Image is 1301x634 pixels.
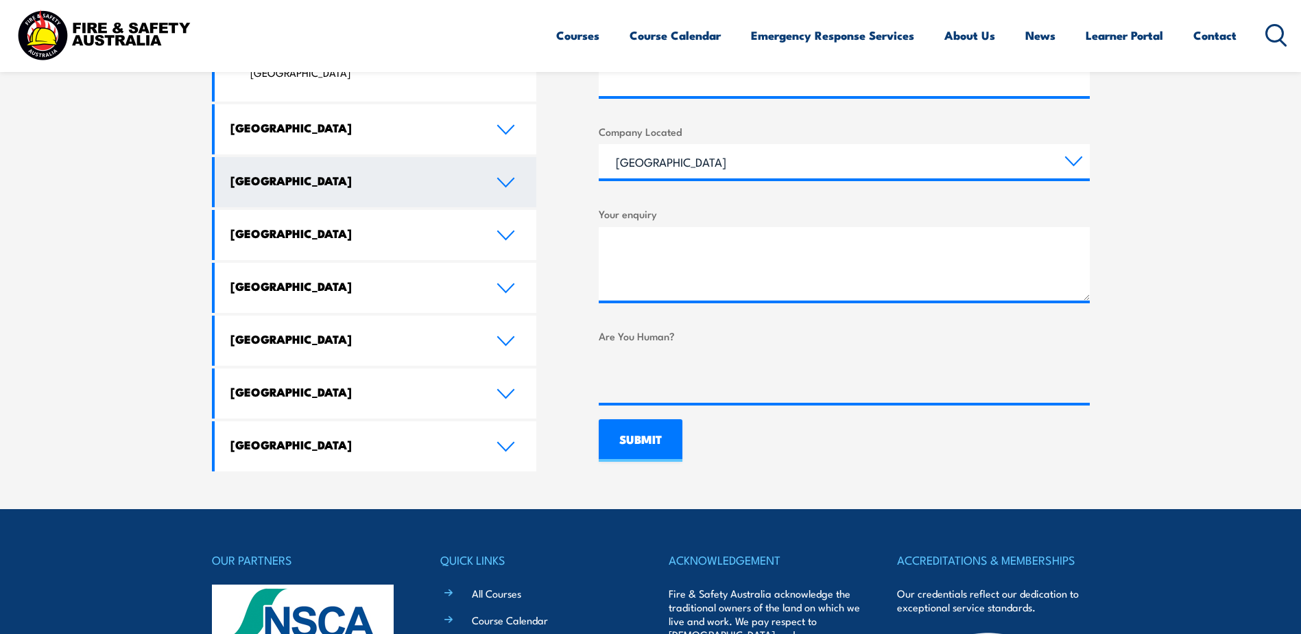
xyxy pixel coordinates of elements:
[599,349,807,403] iframe: reCAPTCHA
[215,263,537,313] a: [GEOGRAPHIC_DATA]
[215,368,537,419] a: [GEOGRAPHIC_DATA]
[751,17,914,54] a: Emergency Response Services
[944,17,995,54] a: About Us
[230,279,476,294] h4: [GEOGRAPHIC_DATA]
[599,206,1090,222] label: Your enquiry
[212,550,404,570] h4: OUR PARTNERS
[556,17,599,54] a: Courses
[230,173,476,188] h4: [GEOGRAPHIC_DATA]
[599,124,1090,139] label: Company Located
[230,384,476,399] h4: [GEOGRAPHIC_DATA]
[472,586,521,600] a: All Courses
[215,421,537,471] a: [GEOGRAPHIC_DATA]
[599,419,682,462] input: SUBMIT
[230,331,476,347] h4: [GEOGRAPHIC_DATA]
[1025,17,1055,54] a: News
[215,316,537,366] a: [GEOGRAPHIC_DATA]
[1086,17,1163,54] a: Learner Portal
[1193,17,1237,54] a: Contact
[215,157,537,207] a: [GEOGRAPHIC_DATA]
[897,587,1089,614] p: Our credentials reflect our dedication to exceptional service standards.
[599,328,1090,344] label: Are You Human?
[669,550,861,570] h4: ACKNOWLEDGEMENT
[630,17,721,54] a: Course Calendar
[215,210,537,260] a: [GEOGRAPHIC_DATA]
[897,550,1089,570] h4: ACCREDITATIONS & MEMBERSHIPS
[230,437,476,452] h4: [GEOGRAPHIC_DATA]
[440,550,632,570] h4: QUICK LINKS
[215,104,537,154] a: [GEOGRAPHIC_DATA]
[230,226,476,241] h4: [GEOGRAPHIC_DATA]
[230,120,476,135] h4: [GEOGRAPHIC_DATA]
[472,613,548,627] a: Course Calendar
